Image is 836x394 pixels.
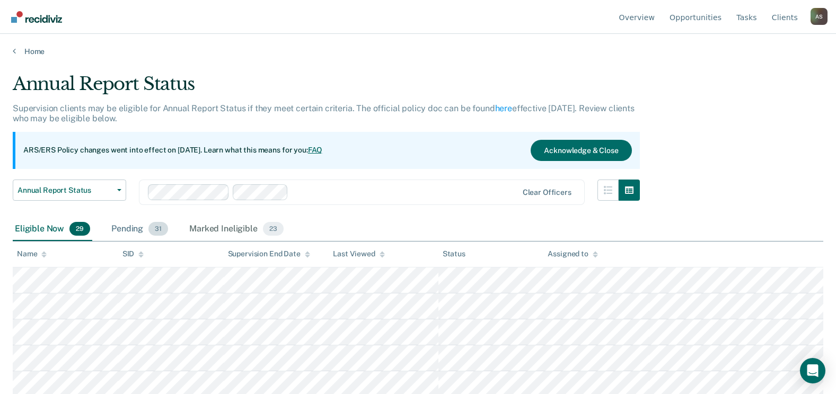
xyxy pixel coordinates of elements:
[333,249,384,258] div: Last Viewed
[263,222,284,236] span: 23
[187,218,285,241] div: Marked Ineligible23
[13,218,92,241] div: Eligible Now29
[531,140,631,161] button: Acknowledge & Close
[17,186,113,195] span: Annual Report Status
[308,146,323,154] a: FAQ
[811,8,828,25] div: A S
[122,249,144,258] div: SID
[228,249,310,258] div: Supervision End Date
[443,249,465,258] div: Status
[13,103,635,123] p: Supervision clients may be eligible for Annual Report Status if they meet certain criteria. The o...
[13,180,126,201] button: Annual Report Status
[811,8,828,25] button: Profile dropdown button
[69,222,90,236] span: 29
[13,73,640,103] div: Annual Report Status
[495,103,512,113] a: here
[17,249,47,258] div: Name
[548,249,597,258] div: Assigned to
[109,218,170,241] div: Pending31
[148,222,168,236] span: 31
[523,188,571,197] div: Clear officers
[13,47,823,56] a: Home
[11,11,62,23] img: Recidiviz
[800,358,825,383] div: Open Intercom Messenger
[23,145,322,156] p: ARS/ERS Policy changes went into effect on [DATE]. Learn what this means for you:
